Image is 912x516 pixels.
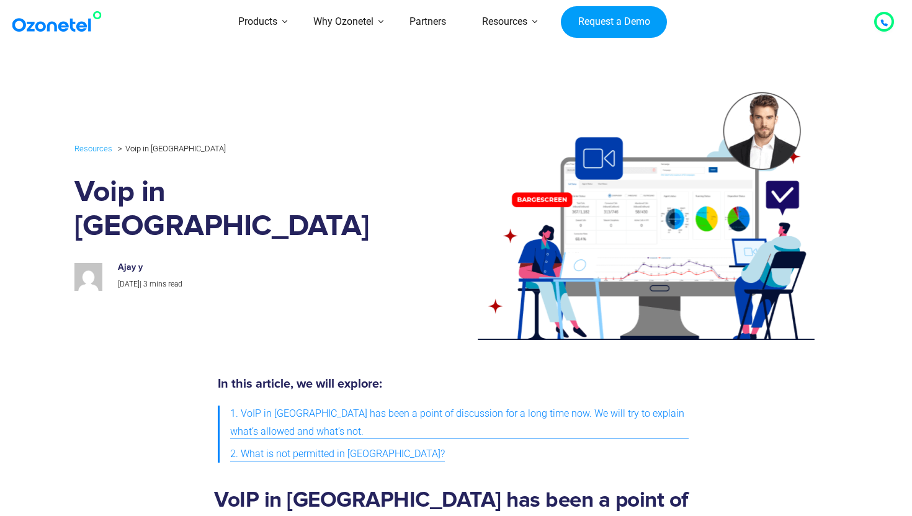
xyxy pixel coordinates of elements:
a: 2. What is not permitted in [GEOGRAPHIC_DATA]? [230,443,445,466]
a: Resources [74,141,112,156]
a: 1. VoIP in [GEOGRAPHIC_DATA] has been a point of discussion for a long time now. We will try to e... [230,403,689,443]
p: | [118,278,380,291]
h6: Ajay y [118,262,380,273]
h5: In this article, we will explore: [218,378,689,390]
span: 1. VoIP in [GEOGRAPHIC_DATA] has been a point of discussion for a long time now. We will try to e... [230,405,689,441]
li: Voip in [GEOGRAPHIC_DATA] [115,141,226,156]
span: [DATE] [118,280,140,288]
a: Request a Demo [561,6,667,38]
h1: Voip in [GEOGRAPHIC_DATA] [74,176,393,244]
span: 2. What is not permitted in [GEOGRAPHIC_DATA]? [230,445,445,463]
span: 3 [143,280,148,288]
span: mins read [150,280,182,288]
img: ca79e7ff75a4a49ece3c360be6bc1c9ae11b1190ab38fa3a42769ffe2efab0fe [74,263,102,291]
